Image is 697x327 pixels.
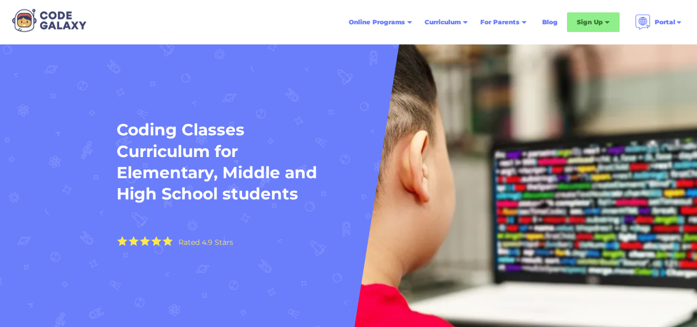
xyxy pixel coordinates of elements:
a: Blog [536,13,564,32]
img: Yellow Star - the Code Galaxy [163,236,173,246]
div: Sign Up [577,17,603,27]
div: Curriculum [425,17,461,27]
div: Portal [655,17,675,27]
img: Yellow Star - the Code Galaxy [140,236,150,246]
div: For Parents [480,17,520,27]
img: Yellow Star - the Code Galaxy [117,236,127,246]
img: Yellow Star - the Code Galaxy [151,236,161,246]
img: Yellow Star - the Code Galaxy [128,236,139,246]
div: Rated 4.9 Stars [179,239,233,246]
div: Online Programs [349,17,405,27]
h1: Coding Classes Curriculum for Elementary, Middle and High School students [117,119,323,205]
